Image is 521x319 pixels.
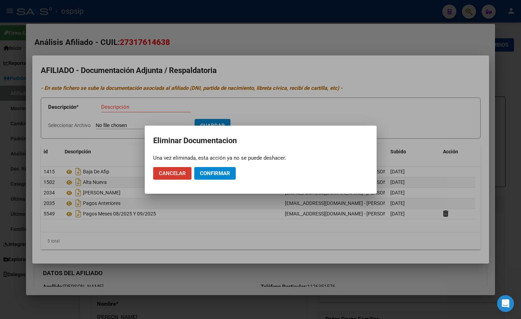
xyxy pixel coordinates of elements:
[153,167,191,180] button: Cancelar
[153,154,368,161] div: Una vez eliminada, esta acción ya no se puede deshacer.
[497,295,514,312] div: Open Intercom Messenger
[194,167,236,180] button: Confirmar
[153,134,368,147] h2: Eliminar Documentacion
[159,170,186,177] span: Cancelar
[200,170,230,177] span: Confirmar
